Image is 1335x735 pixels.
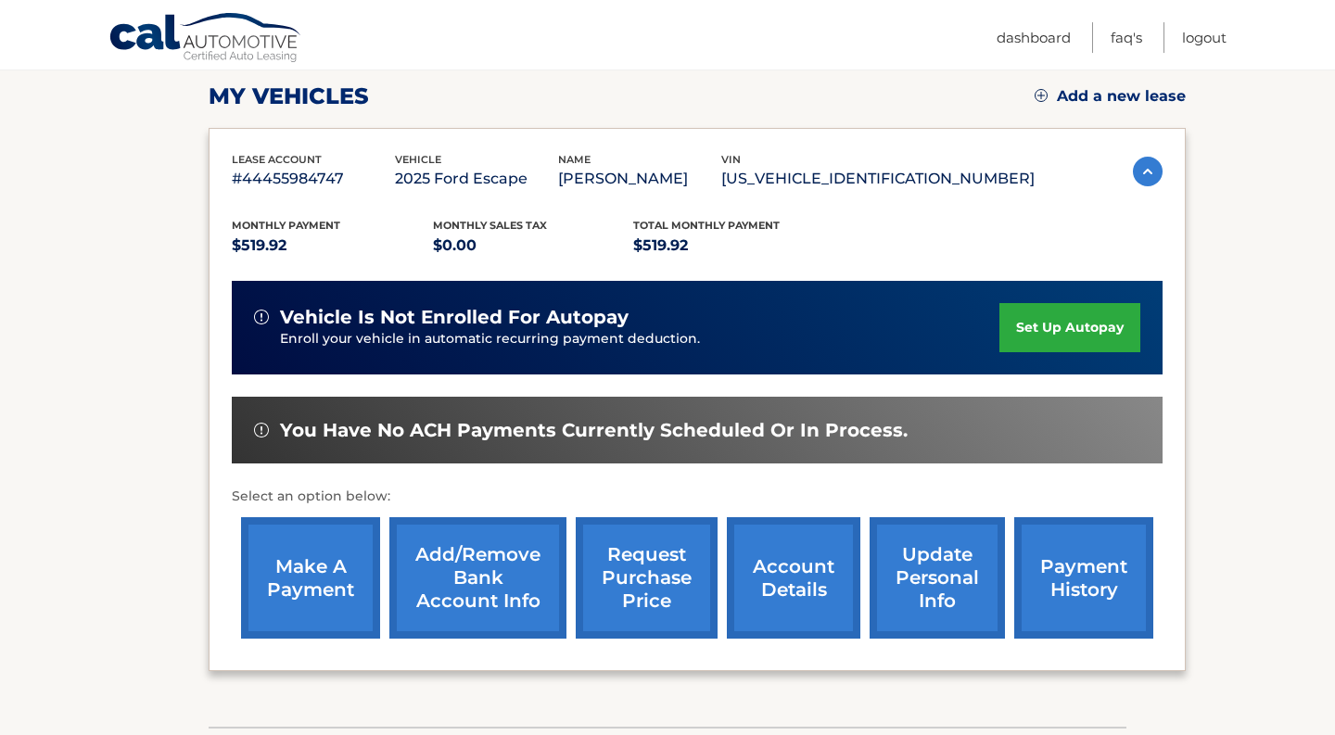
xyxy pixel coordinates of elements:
p: [US_VEHICLE_IDENTIFICATION_NUMBER] [721,166,1035,192]
img: add.svg [1035,89,1048,102]
p: #44455984747 [232,166,395,192]
img: accordion-active.svg [1133,157,1163,186]
a: Dashboard [997,22,1071,53]
a: FAQ's [1111,22,1142,53]
span: vehicle [395,153,441,166]
a: update personal info [870,517,1005,639]
img: alert-white.svg [254,310,269,324]
p: $519.92 [232,233,433,259]
a: Add a new lease [1035,87,1186,106]
h2: my vehicles [209,82,369,110]
span: vin [721,153,741,166]
a: payment history [1014,517,1153,639]
p: Select an option below: [232,486,1163,508]
a: request purchase price [576,517,718,639]
span: Monthly sales Tax [433,219,547,232]
img: alert-white.svg [254,423,269,437]
p: 2025 Ford Escape [395,166,558,192]
p: $0.00 [433,233,634,259]
p: Enroll your vehicle in automatic recurring payment deduction. [280,329,999,349]
span: You have no ACH payments currently scheduled or in process. [280,419,908,442]
a: account details [727,517,860,639]
span: lease account [232,153,322,166]
a: make a payment [241,517,380,639]
a: Cal Automotive [108,12,303,66]
span: vehicle is not enrolled for autopay [280,306,629,329]
p: $519.92 [633,233,834,259]
a: Logout [1182,22,1227,53]
a: set up autopay [999,303,1140,352]
p: [PERSON_NAME] [558,166,721,192]
a: Add/Remove bank account info [389,517,566,639]
span: Monthly Payment [232,219,340,232]
span: Total Monthly Payment [633,219,780,232]
span: name [558,153,591,166]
